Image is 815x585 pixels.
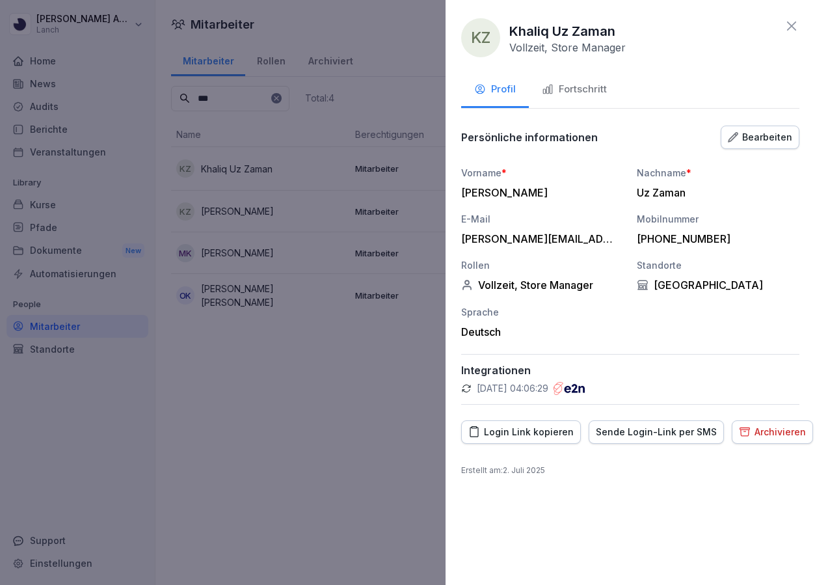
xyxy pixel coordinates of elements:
p: Integrationen [461,364,799,377]
div: Vollzeit, Store Manager [461,279,624,292]
button: Login Link kopieren [461,420,581,444]
p: Erstellt am : 2. Juli 2025 [461,465,799,476]
button: Bearbeiten [721,126,799,149]
div: Vorname [461,166,624,180]
div: [PHONE_NUMBER] [637,232,793,245]
p: Persönliche informationen [461,131,598,144]
div: Profil [474,82,516,97]
img: e2n.png [554,382,585,395]
p: Khaliq Uz Zaman [509,21,615,41]
div: KZ [461,18,500,57]
div: Rollen [461,258,624,272]
div: Sende Login-Link per SMS [596,425,717,439]
div: Mobilnummer [637,212,799,226]
div: Sprache [461,305,624,319]
div: Nachname [637,166,799,180]
button: Archivieren [732,420,813,444]
div: [GEOGRAPHIC_DATA] [637,279,799,292]
div: E-Mail [461,212,624,226]
div: Uz Zaman [637,186,793,199]
p: [DATE] 04:06:29 [477,382,548,395]
button: Fortschritt [529,73,620,108]
div: Fortschritt [542,82,607,97]
div: Bearbeiten [728,130,792,144]
p: Vollzeit, Store Manager [509,41,626,54]
button: Profil [461,73,529,108]
div: [PERSON_NAME] [461,186,617,199]
button: Sende Login-Link per SMS [589,420,724,444]
div: Login Link kopieren [468,425,574,439]
div: Standorte [637,258,799,272]
div: Deutsch [461,325,624,338]
div: Archivieren [739,425,806,439]
div: [PERSON_NAME][EMAIL_ADDRESS][DOMAIN_NAME] [461,232,617,245]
